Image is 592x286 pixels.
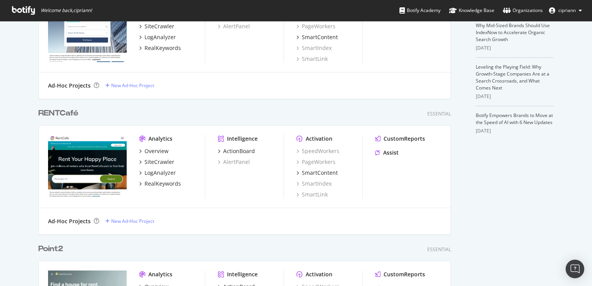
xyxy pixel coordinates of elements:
[383,149,399,157] div: Assist
[218,158,250,166] a: AlertPanel
[38,243,63,255] div: Point2
[48,82,91,90] div: Ad-Hoc Projects
[476,93,554,100] div: [DATE]
[296,55,328,63] a: SmartLink
[105,82,154,89] a: New Ad-Hoc Project
[38,108,81,119] a: RENTCafé
[145,147,169,155] div: Overview
[476,127,554,134] div: [DATE]
[48,217,91,225] div: Ad-Hoc Projects
[218,147,255,155] a: ActionBoard
[476,112,553,126] a: Botify Empowers Brands to Move at the Speed of AI with 6 New Updates
[296,191,328,198] a: SmartLink
[302,169,338,177] div: SmartContent
[566,260,584,278] div: Open Intercom Messenger
[38,108,78,119] div: RENTCafé
[111,218,154,224] div: New Ad-Hoc Project
[375,270,425,278] a: CustomReports
[296,169,338,177] a: SmartContent
[227,270,258,278] div: Intelligence
[145,169,176,177] div: LogAnalyzer
[223,147,255,155] div: ActionBoard
[145,22,174,30] div: SiteCrawler
[375,149,399,157] a: Assist
[399,7,441,14] div: Botify Academy
[476,22,550,43] a: Why Mid-Sized Brands Should Use IndexNow to Accelerate Organic Search Growth
[558,7,576,14] span: cipriann
[105,218,154,224] a: New Ad-Hoc Project
[145,158,174,166] div: SiteCrawler
[38,243,66,255] a: Point2
[384,135,425,143] div: CustomReports
[139,33,176,41] a: LogAnalyzer
[218,22,250,30] a: AlertPanel
[375,135,425,143] a: CustomReports
[139,158,174,166] a: SiteCrawler
[306,270,332,278] div: Activation
[384,270,425,278] div: CustomReports
[296,44,332,52] a: SmartIndex
[148,270,172,278] div: Analytics
[296,22,336,30] a: PageWorkers
[145,44,181,52] div: RealKeywords
[148,135,172,143] div: Analytics
[427,246,451,253] div: Essential
[41,7,92,14] span: Welcome back, cipriann !
[543,4,588,17] button: cipriann
[296,180,332,188] a: SmartIndex
[449,7,494,14] div: Knowledge Base
[476,45,554,52] div: [DATE]
[296,147,339,155] a: SpeedWorkers
[139,44,181,52] a: RealKeywords
[306,135,332,143] div: Activation
[139,169,176,177] a: LogAnalyzer
[503,7,543,14] div: Organizations
[296,158,336,166] a: PageWorkers
[296,33,338,41] a: SmartContent
[139,180,181,188] a: RealKeywords
[145,33,176,41] div: LogAnalyzer
[302,33,338,41] div: SmartContent
[48,135,127,198] img: rentcafé.com
[139,147,169,155] a: Overview
[227,135,258,143] div: Intelligence
[145,180,181,188] div: RealKeywords
[111,82,154,89] div: New Ad-Hoc Project
[476,64,549,91] a: Leveling the Playing Field: Why Growth-Stage Companies Are at a Search Crossroads, and What Comes...
[427,110,451,117] div: Essential
[139,22,174,30] a: SiteCrawler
